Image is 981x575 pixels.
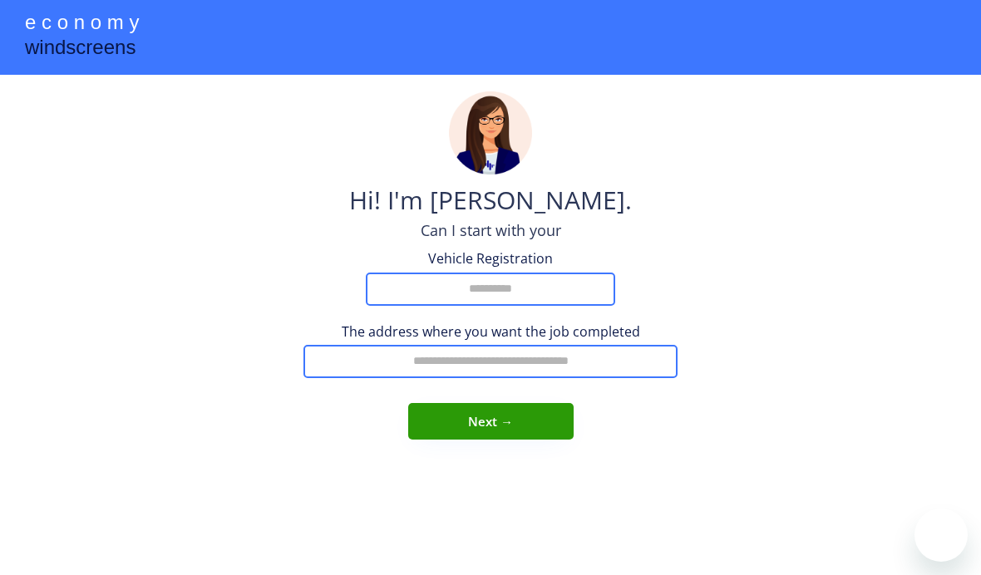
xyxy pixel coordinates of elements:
img: madeline.png [449,91,532,174]
div: The address where you want the job completed [303,322,678,341]
div: windscreens [25,33,136,66]
iframe: Button to launch messaging window [914,509,968,562]
div: Hi! I'm [PERSON_NAME]. [349,183,632,220]
div: Vehicle Registration [407,249,574,268]
button: Next → [408,403,574,440]
div: e c o n o m y [25,8,139,40]
div: Can I start with your [421,220,561,241]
